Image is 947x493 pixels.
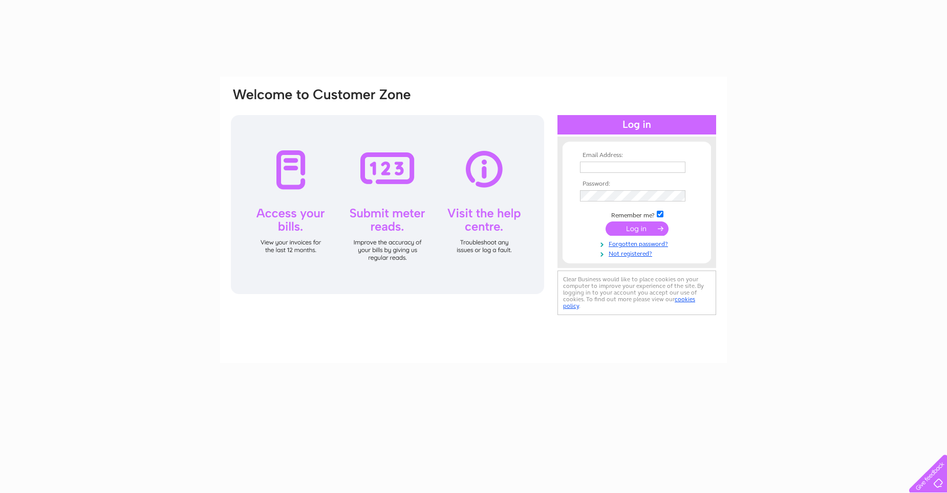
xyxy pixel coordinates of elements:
a: Forgotten password? [580,238,696,248]
a: cookies policy [563,296,695,309]
a: Not registered? [580,248,696,258]
th: Email Address: [577,152,696,159]
th: Password: [577,181,696,188]
input: Submit [606,221,669,236]
td: Remember me? [577,209,696,219]
div: Clear Business would like to place cookies on your computer to improve your experience of the sit... [557,271,716,315]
